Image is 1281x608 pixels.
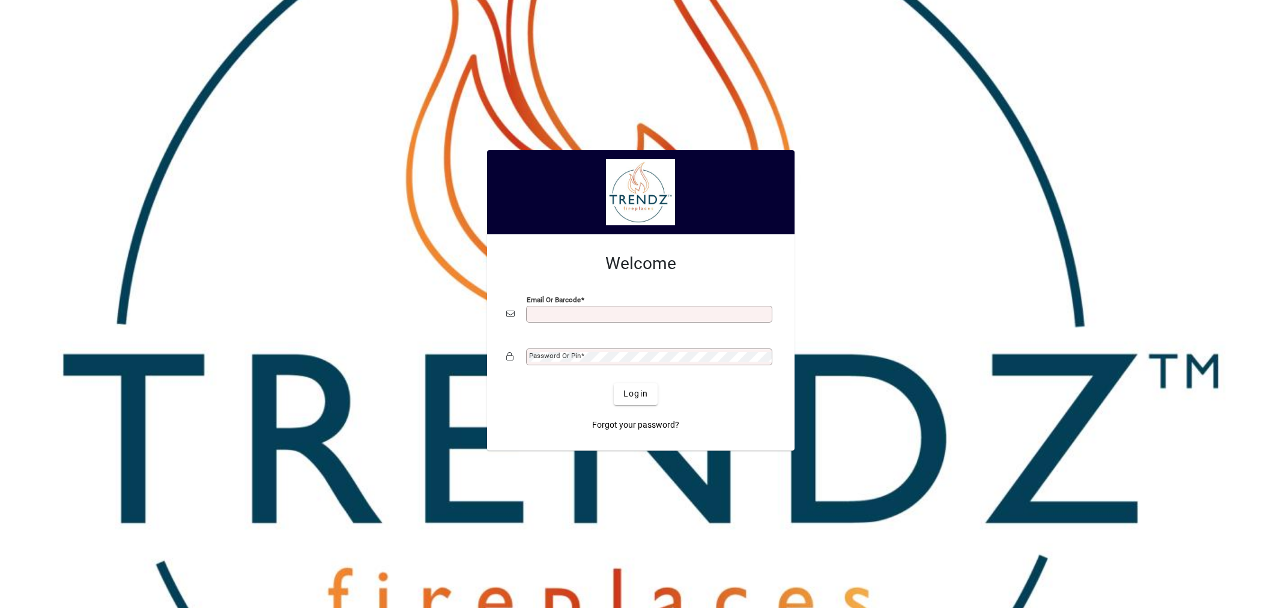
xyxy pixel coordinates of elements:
[506,254,775,274] h2: Welcome
[614,383,658,405] button: Login
[592,419,679,431] span: Forgot your password?
[587,415,684,436] a: Forgot your password?
[527,295,581,303] mat-label: Email or Barcode
[623,388,648,400] span: Login
[529,351,581,360] mat-label: Password or Pin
